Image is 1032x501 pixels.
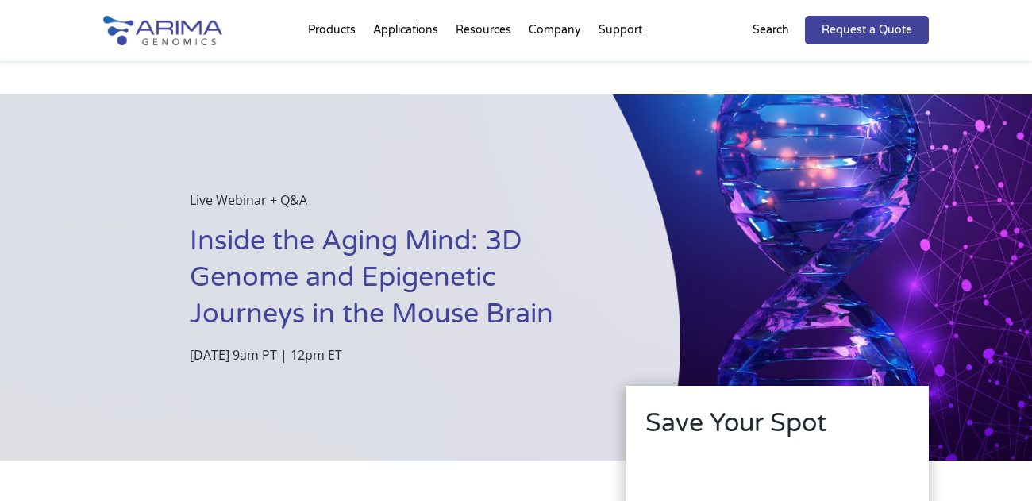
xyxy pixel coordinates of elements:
[190,345,601,365] p: [DATE] 9am PT | 12pm ET
[103,16,222,45] img: Arima-Genomics-logo
[190,190,601,223] p: Live Webinar + Q&A
[190,223,601,345] h1: Inside the Aging Mind: 3D Genome and Epigenetic Journeys in the Mouse Brain
[805,16,929,44] a: Request a Quote
[645,406,909,453] h2: Save Your Spot
[753,20,789,40] p: Search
